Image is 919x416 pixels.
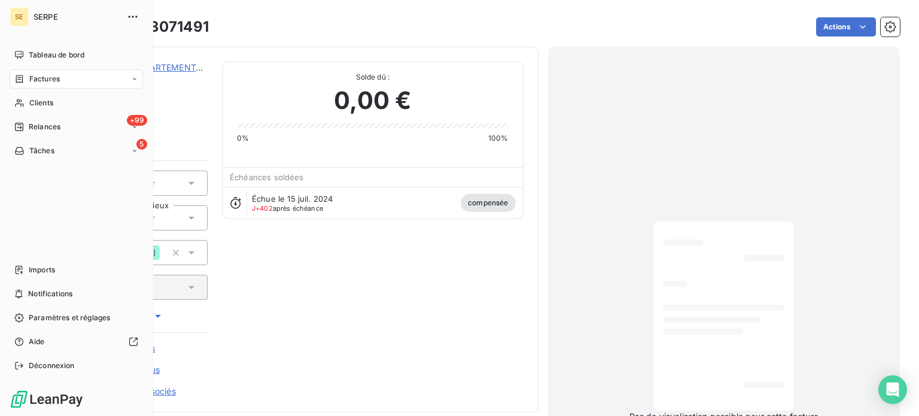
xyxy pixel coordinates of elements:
span: Factures [29,74,60,84]
span: J+402 [252,204,273,212]
span: Solde dû : [237,72,508,83]
div: Open Intercom Messenger [878,375,907,404]
span: Imports [29,265,55,275]
span: compensée [461,194,515,212]
img: Logo LeanPay [10,390,84,409]
a: Paramètres et réglages [10,308,143,327]
span: Clients [29,98,53,108]
span: 100% [488,133,509,144]
span: après échéance [252,205,323,212]
span: Aide [29,336,45,347]
h3: 34E23071491 [112,16,209,38]
span: 5 [136,139,147,150]
span: Tableau de bord [29,50,84,60]
a: Factures [10,69,143,89]
a: Aide [10,332,143,351]
span: 0% [237,133,249,144]
span: 0,00 € [334,83,411,119]
span: SERPE [34,12,120,22]
a: CONSEIL DEPARTEMENTAL DE L'HERAULT [94,62,267,72]
button: Actions [816,17,876,37]
span: Relances [29,122,60,132]
div: SE [10,7,29,26]
span: +99 [127,115,147,126]
a: Imports [10,260,143,280]
a: +99Relances [10,117,143,136]
span: Échéances soldées [230,172,304,182]
span: Paramètres et réglages [29,312,110,323]
a: 5Tâches [10,141,143,160]
span: Échue le 15 juil. 2024 [252,194,333,204]
span: Déconnexion [29,360,75,371]
span: Notifications [28,289,72,299]
a: Tableau de bord [10,45,143,65]
a: Clients [10,93,143,113]
span: Tâches [29,145,54,156]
